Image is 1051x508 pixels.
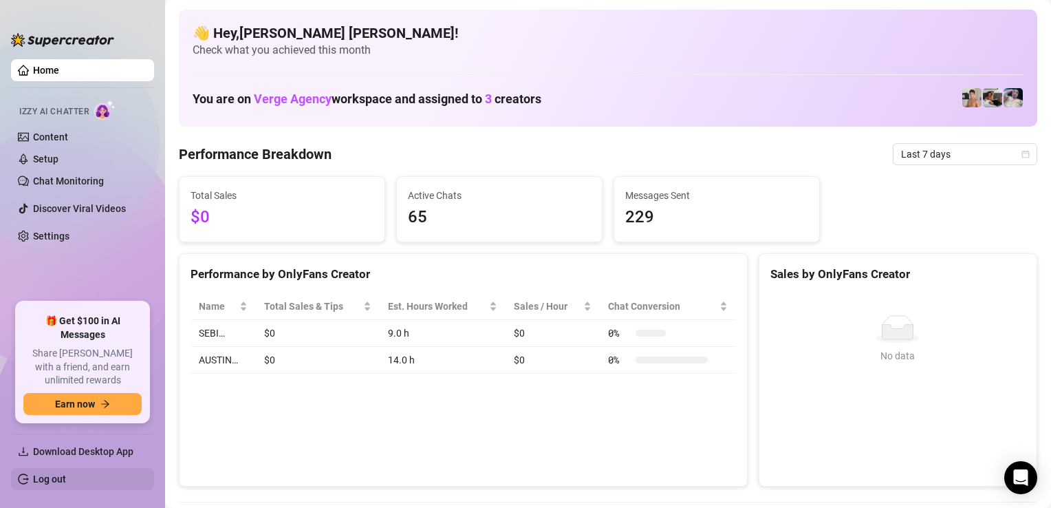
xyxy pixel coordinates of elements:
span: 🎁 Get $100 in AI Messages [23,315,142,341]
span: Izzy AI Chatter [19,105,89,118]
td: $0 [256,320,380,347]
h4: 👋 Hey, [PERSON_NAME] [PERSON_NAME] ! [193,23,1023,43]
a: Log out [33,474,66,485]
span: calendar [1021,150,1030,158]
a: Home [33,65,59,76]
img: SEBI [1004,88,1023,107]
span: Name [199,299,237,314]
span: 3 [485,92,492,106]
h4: Performance Breakdown [179,145,332,164]
span: Last 7 days [901,144,1029,165]
span: 0 % [608,352,630,368]
td: $0 [506,320,600,347]
span: 65 [408,204,591,231]
a: Discover Viral Videos [33,203,126,214]
th: Chat Conversion [600,293,735,320]
img: AI Chatter [94,100,116,120]
span: 0 % [608,326,630,341]
span: Total Sales & Tips [264,299,361,314]
td: $0 [506,347,600,374]
div: Sales by OnlyFans Creator [770,265,1026,284]
span: Download Desktop App [33,446,133,457]
img: AUSTIN [962,88,982,107]
div: Performance by OnlyFans Creator [191,265,736,284]
span: arrow-right [100,399,110,409]
span: Sales / Hour [514,299,581,314]
span: Check what you achieved this month [193,43,1023,58]
td: 14.0 h [380,347,505,374]
a: Content [33,131,68,142]
a: Chat Monitoring [33,176,104,187]
img: Logan Blake [983,88,1002,107]
td: 9.0 h [380,320,505,347]
a: Settings [33,231,69,242]
button: Earn nowarrow-right [23,393,142,415]
td: $0 [256,347,380,374]
td: AUSTIN… [191,347,256,374]
div: Open Intercom Messenger [1004,461,1037,494]
th: Sales / Hour [506,293,600,320]
span: Chat Conversion [608,299,716,314]
span: $0 [191,204,373,231]
span: Active Chats [408,188,591,203]
span: Verge Agency [254,92,332,106]
div: Est. Hours Worked [388,299,486,314]
span: download [18,446,29,457]
th: Total Sales & Tips [256,293,380,320]
span: Total Sales [191,188,373,203]
span: Messages Sent [625,188,808,203]
h1: You are on workspace and assigned to creators [193,92,541,107]
img: logo-BBDzfeDw.svg [11,33,114,47]
a: Setup [33,154,58,165]
span: Earn now [55,399,95,410]
span: Share [PERSON_NAME] with a friend, and earn unlimited rewards [23,347,142,388]
div: No data [776,348,1020,363]
span: 229 [625,204,808,231]
th: Name [191,293,256,320]
td: SEBI… [191,320,256,347]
